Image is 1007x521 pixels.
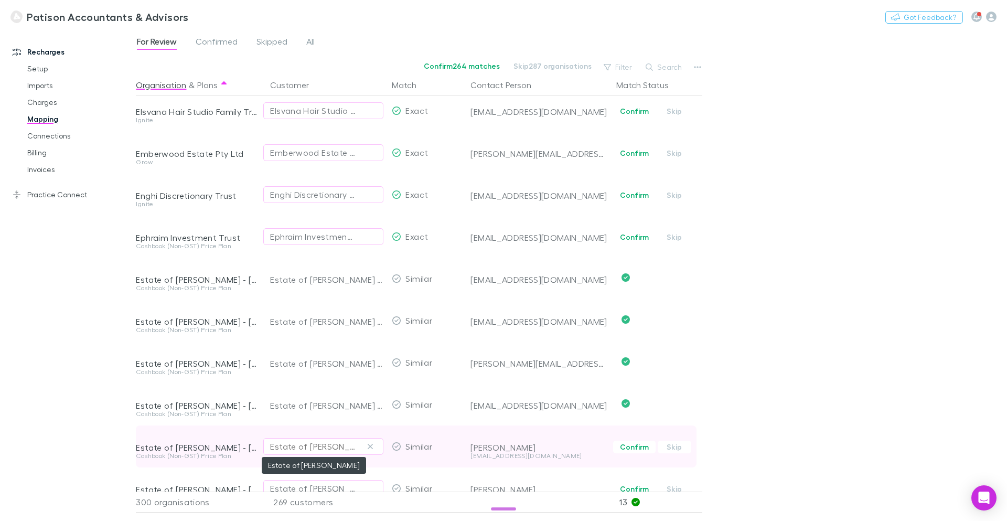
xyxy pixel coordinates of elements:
button: Confirm [613,189,656,201]
div: Ephraim Investment Trust [270,230,356,243]
button: Customer [270,75,322,95]
span: All [306,36,315,50]
div: 269 customers [262,492,388,513]
button: Elsvana Hair Studio Family Trust [263,102,383,119]
div: Enghi Discretionary Trust [270,188,356,201]
button: Ephraim Investment Trust [263,228,383,245]
div: [EMAIL_ADDRESS][DOMAIN_NAME] [470,107,608,117]
div: [PERSON_NAME] [470,442,608,453]
button: Filter [598,61,638,73]
a: Imports [17,77,142,94]
button: Skip [658,441,691,453]
span: Similar [405,399,432,409]
button: Estate of [PERSON_NAME] [263,480,383,497]
button: Contact Person [470,75,544,95]
a: Patison Accountants & Advisors [4,4,195,29]
div: Open Intercom Messenger [971,485,997,511]
button: Search [640,61,688,73]
div: Estate of [PERSON_NAME] - [PERSON_NAME] Ireland Testamentary Trust [136,400,258,411]
span: Similar [405,483,432,493]
div: Elsvana Hair Studio Family Trust [136,107,258,117]
div: Ignite [136,117,258,123]
div: [PERSON_NAME] [470,484,608,495]
div: Estate of [PERSON_NAME] - [PERSON_NAME] Ireland Testamentary Trust [136,274,258,285]
a: Billing [17,144,142,161]
div: Cashbook (Non-GST) Price Plan [136,411,258,417]
button: Confirm [613,483,656,495]
span: Similar [405,315,432,325]
div: Estate of [PERSON_NAME] [270,482,356,495]
button: Enghi Discretionary Trust [263,186,383,203]
a: Connections [17,127,142,144]
button: Skip [658,483,691,495]
button: Skip [658,189,691,201]
button: Match Status [616,75,681,95]
div: Enghi Discretionary Trust [136,190,258,201]
div: [PERSON_NAME][EMAIL_ADDRESS][DOMAIN_NAME] [470,358,608,369]
div: Elsvana Hair Studio Family Trust [270,104,356,117]
a: Charges [17,94,142,111]
svg: Confirmed [622,273,630,282]
div: [EMAIL_ADDRESS][DOMAIN_NAME] [470,274,608,285]
div: [EMAIL_ADDRESS][DOMAIN_NAME] [470,232,608,243]
div: Grow [136,159,258,165]
button: Confirm [613,105,656,118]
div: [EMAIL_ADDRESS][DOMAIN_NAME] [470,190,608,201]
span: Exact [405,147,428,157]
button: Confirm264 matches [417,60,507,72]
button: Skip [658,147,691,160]
button: Organisation [136,75,186,95]
svg: Confirmed [622,357,630,366]
div: Emberwood Estate Pty Ltd [136,148,258,159]
h3: Patison Accountants & Advisors [27,10,188,23]
div: Estate of [PERSON_NAME] - [PERSON_NAME] Testamentary Trust [136,484,258,495]
span: Confirmed [196,36,238,50]
span: Exact [405,231,428,241]
div: [EMAIL_ADDRESS][DOMAIN_NAME] [470,400,608,411]
span: Skipped [256,36,287,50]
div: Estate of [PERSON_NAME] [PERSON_NAME] Testamentary Trust [270,343,383,385]
div: Estate of [PERSON_NAME] [PERSON_NAME] Ireland Testamentary Trust [270,259,383,301]
div: Cashbook (Non-GST) Price Plan [136,243,258,249]
button: Emberwood Estate Pty Ltd [263,144,383,161]
div: [EMAIL_ADDRESS][DOMAIN_NAME] [470,316,608,327]
a: Invoices [17,161,142,178]
a: Recharges [2,44,142,60]
div: Ephraim Investment Trust [136,232,258,243]
button: Skip287 organisations [507,60,598,72]
span: Similar [405,357,432,367]
p: 13 [619,492,702,512]
span: For Review [137,36,177,50]
button: Skip [658,105,691,118]
svg: Confirmed [622,399,630,408]
button: Got Feedback? [885,11,963,24]
div: Ignite [136,201,258,207]
svg: Confirmed [622,315,630,324]
div: [PERSON_NAME][EMAIL_ADDRESS][PERSON_NAME][PERSON_NAME][DOMAIN_NAME] [470,148,608,159]
button: Confirm [613,441,656,453]
a: Setup [17,60,142,77]
button: Plans [197,75,218,95]
div: Cashbook (Non-GST) Price Plan [136,369,258,375]
img: Patison Accountants & Advisors's Logo [10,10,23,23]
div: Estate of [PERSON_NAME] - [PERSON_NAME] Testamentary Trust [136,316,258,327]
div: Estate of [PERSON_NAME] - [PERSON_NAME] Testamentary Trust [136,358,258,369]
button: Match [392,75,429,95]
div: Cashbook (Non-GST) Price Plan [136,327,258,333]
span: Similar [405,273,432,283]
button: Confirm [613,147,656,160]
a: Practice Connect [2,186,142,203]
div: Estate of [PERSON_NAME] [270,440,356,453]
div: Cashbook (Non-GST) Price Plan [136,453,258,459]
a: Mapping [17,111,142,127]
div: Emberwood Estate Pty Ltd [270,146,356,159]
div: Cashbook (Non-GST) Price Plan [136,285,258,291]
div: [EMAIL_ADDRESS][DOMAIN_NAME] [470,453,608,459]
button: Skip [658,231,691,243]
button: Confirm [613,231,656,243]
div: & [136,75,258,95]
div: Estate of [PERSON_NAME] - [PERSON_NAME] Testamentary Trust [136,442,258,453]
div: Estate of [PERSON_NAME] [PERSON_NAME] Testamentary Trust [270,301,383,343]
span: Similar [405,441,432,451]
